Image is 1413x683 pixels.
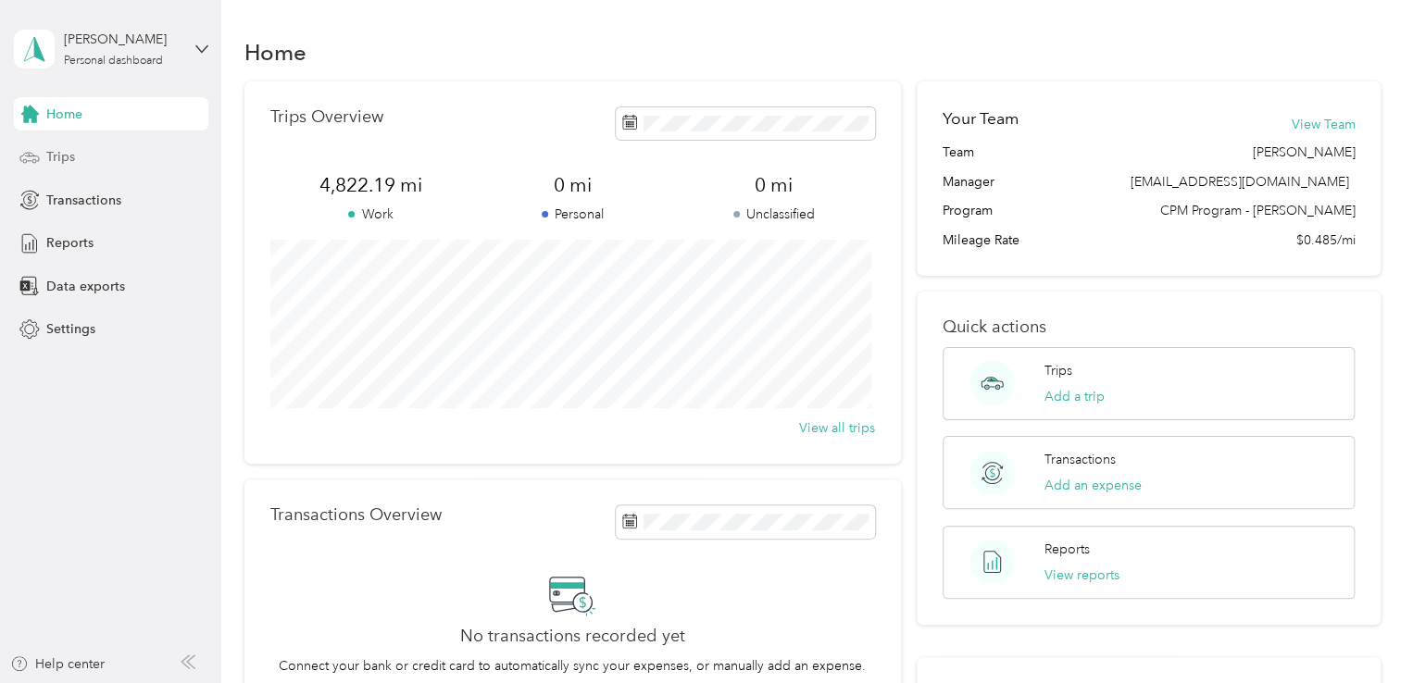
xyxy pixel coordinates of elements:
[1044,540,1090,559] p: Reports
[46,233,94,253] span: Reports
[270,172,472,198] span: 4,822.19 mi
[943,107,1019,130] h2: Your Team
[943,143,974,162] span: Team
[1291,115,1355,134] button: View Team
[1159,201,1355,220] span: CPM Program - [PERSON_NAME]
[471,172,673,198] span: 0 mi
[943,172,994,192] span: Manager
[1044,361,1072,380] p: Trips
[64,30,180,49] div: [PERSON_NAME]
[46,191,121,210] span: Transactions
[1044,450,1116,469] p: Transactions
[279,656,866,676] p: Connect your bank or credit card to automatically sync your expenses, or manually add an expense.
[1044,565,1119,585] button: View reports
[244,43,306,62] h1: Home
[46,319,95,339] span: Settings
[1044,387,1105,406] button: Add a trip
[10,654,105,674] button: Help center
[799,418,875,438] button: View all trips
[943,201,993,220] span: Program
[46,277,125,296] span: Data exports
[270,505,442,525] p: Transactions Overview
[270,107,383,127] p: Trips Overview
[1130,174,1348,190] span: [EMAIL_ADDRESS][DOMAIN_NAME]
[943,230,1019,250] span: Mileage Rate
[460,627,685,646] h2: No transactions recorded yet
[1309,579,1413,683] iframe: Everlance-gr Chat Button Frame
[46,147,75,167] span: Trips
[673,172,875,198] span: 0 mi
[64,56,163,67] div: Personal dashboard
[943,317,1355,337] p: Quick actions
[471,205,673,224] p: Personal
[46,105,82,124] span: Home
[270,205,472,224] p: Work
[1044,476,1142,495] button: Add an expense
[1295,230,1355,250] span: $0.485/mi
[1252,143,1355,162] span: [PERSON_NAME]
[673,205,875,224] p: Unclassified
